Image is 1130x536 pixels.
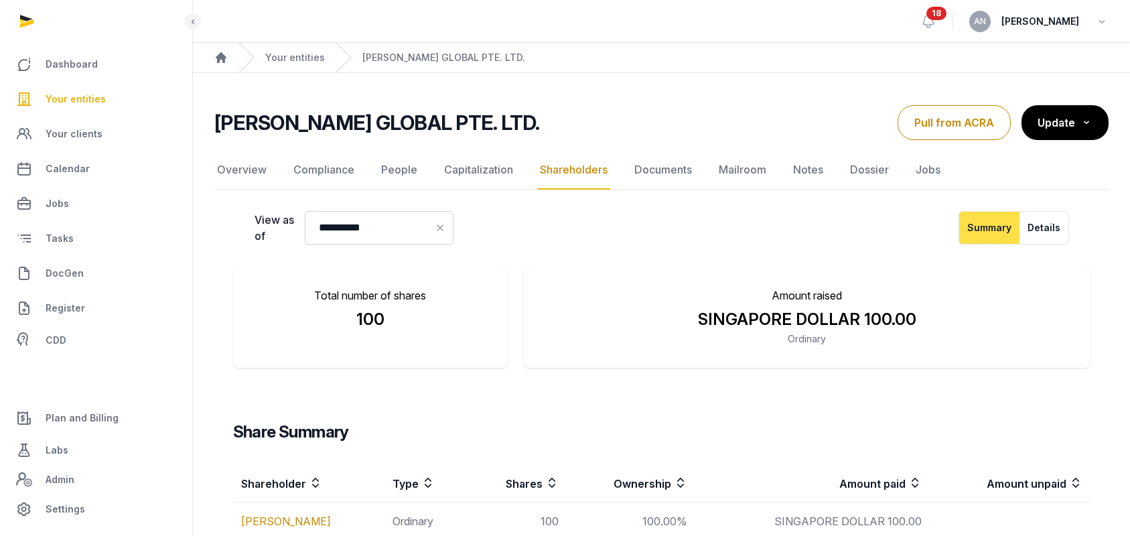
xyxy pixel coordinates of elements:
th: Type [384,464,468,503]
span: Calendar [46,161,90,177]
a: Dossier [847,151,892,190]
input: Datepicker input [305,211,453,245]
nav: Tabs [214,151,1109,190]
a: CDD [11,327,182,354]
th: Amount paid [695,464,930,503]
span: Admin [46,472,74,488]
span: Settings [46,501,85,517]
span: Update [1038,116,1075,129]
span: SINGAPORE DOLLAR 100.00 [774,515,922,528]
a: [PERSON_NAME] GLOBAL PTE. LTD. [362,51,525,64]
a: People [378,151,420,190]
a: Mailroom [716,151,769,190]
a: Capitalization [441,151,516,190]
button: Summary [959,211,1020,245]
button: Update [1021,105,1109,140]
button: Pull from ACRA [898,105,1011,140]
span: Your clients [46,126,102,142]
a: Admin [11,466,182,493]
span: Ordinary [788,333,826,344]
th: Ownership [567,464,695,503]
span: Register [46,300,85,316]
h2: [PERSON_NAME] GLOBAL PTE. LTD. [214,111,540,135]
a: [PERSON_NAME] [241,515,331,528]
span: [PERSON_NAME] [1001,13,1079,29]
a: Your entities [265,51,325,64]
span: Tasks [46,230,74,247]
a: Plan and Billing [11,402,182,434]
label: View as of [255,212,294,244]
nav: Breadcrumb [193,43,1130,73]
span: Dashboard [46,56,98,72]
a: Shareholders [537,151,610,190]
a: Your clients [11,118,182,150]
a: Register [11,292,182,324]
button: AN [969,11,991,32]
a: Tasks [11,222,182,255]
a: Dashboard [11,48,182,80]
a: Settings [11,493,182,525]
span: Labs [46,442,68,458]
span: 18 [926,7,946,20]
th: Shareholder [233,464,384,503]
a: DocGen [11,257,182,289]
a: Overview [214,151,269,190]
span: CDD [46,332,66,348]
span: Jobs [46,196,69,212]
a: Compliance [291,151,357,190]
button: Details [1019,211,1069,245]
th: Amount unpaid [930,464,1090,503]
h3: Share Summary [233,421,1090,443]
a: Documents [632,151,695,190]
a: Calendar [11,153,182,185]
a: Labs [11,434,182,466]
a: Jobs [913,151,943,190]
a: Jobs [11,188,182,220]
span: Your entities [46,91,106,107]
p: Amount raised [545,287,1068,304]
span: Plan and Billing [46,410,119,426]
div: 100 [255,309,487,330]
span: SINGAPORE DOLLAR 100.00 [698,310,916,329]
a: Notes [790,151,826,190]
a: Your entities [11,83,182,115]
span: AN [974,17,986,25]
span: DocGen [46,265,84,281]
th: Shares [468,464,567,503]
p: Total number of shares [255,287,487,304]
